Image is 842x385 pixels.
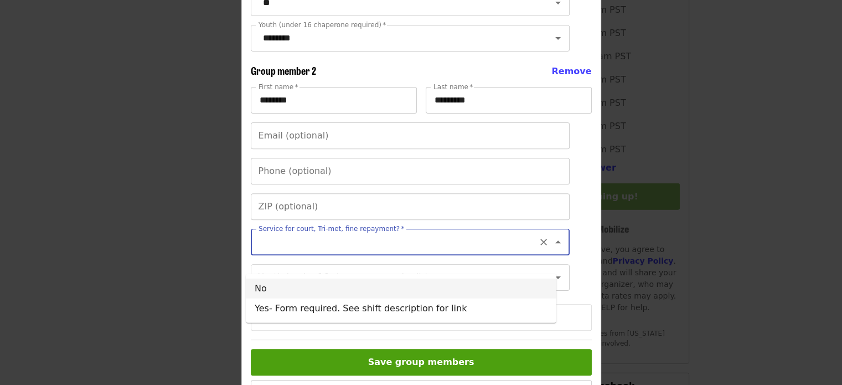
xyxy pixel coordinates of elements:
[551,66,591,76] span: Remove
[433,84,473,90] label: Last name
[251,193,570,220] input: ZIP (optional)
[251,87,417,114] input: First name
[259,225,405,232] label: Service for court, Tri-met, fine repayment?
[536,234,551,250] button: Clear
[251,122,570,149] input: Email (optional)
[259,84,298,90] label: First name
[551,65,591,78] button: Remove
[550,270,566,285] button: Open
[246,279,556,299] li: No
[251,349,592,376] button: Save group members
[246,299,556,319] li: Yes- Form required. See shift description for link
[251,63,316,78] span: Group member 2
[550,234,566,250] button: Close
[550,30,566,46] button: Open
[251,158,570,184] input: Phone (optional)
[426,87,592,114] input: Last name
[368,357,474,367] span: Save group members
[259,22,386,28] label: Youth (under 16 chaperone required)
